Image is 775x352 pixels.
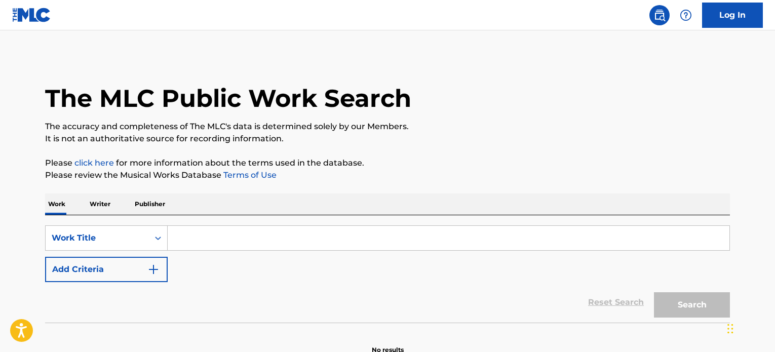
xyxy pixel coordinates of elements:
[221,170,277,180] a: Terms of Use
[45,169,730,181] p: Please review the Musical Works Database
[676,5,696,25] div: Help
[45,133,730,145] p: It is not an authoritative source for recording information.
[87,193,113,215] p: Writer
[132,193,168,215] p: Publisher
[45,157,730,169] p: Please for more information about the terms used in the database.
[52,232,143,244] div: Work Title
[74,158,114,168] a: click here
[45,193,68,215] p: Work
[680,9,692,21] img: help
[649,5,670,25] a: Public Search
[45,83,411,113] h1: The MLC Public Work Search
[45,121,730,133] p: The accuracy and completeness of The MLC's data is determined solely by our Members.
[147,263,160,276] img: 9d2ae6d4665cec9f34b9.svg
[12,8,51,22] img: MLC Logo
[702,3,763,28] a: Log In
[727,314,733,344] div: Drag
[653,9,666,21] img: search
[45,225,730,323] form: Search Form
[45,257,168,282] button: Add Criteria
[724,303,775,352] iframe: Chat Widget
